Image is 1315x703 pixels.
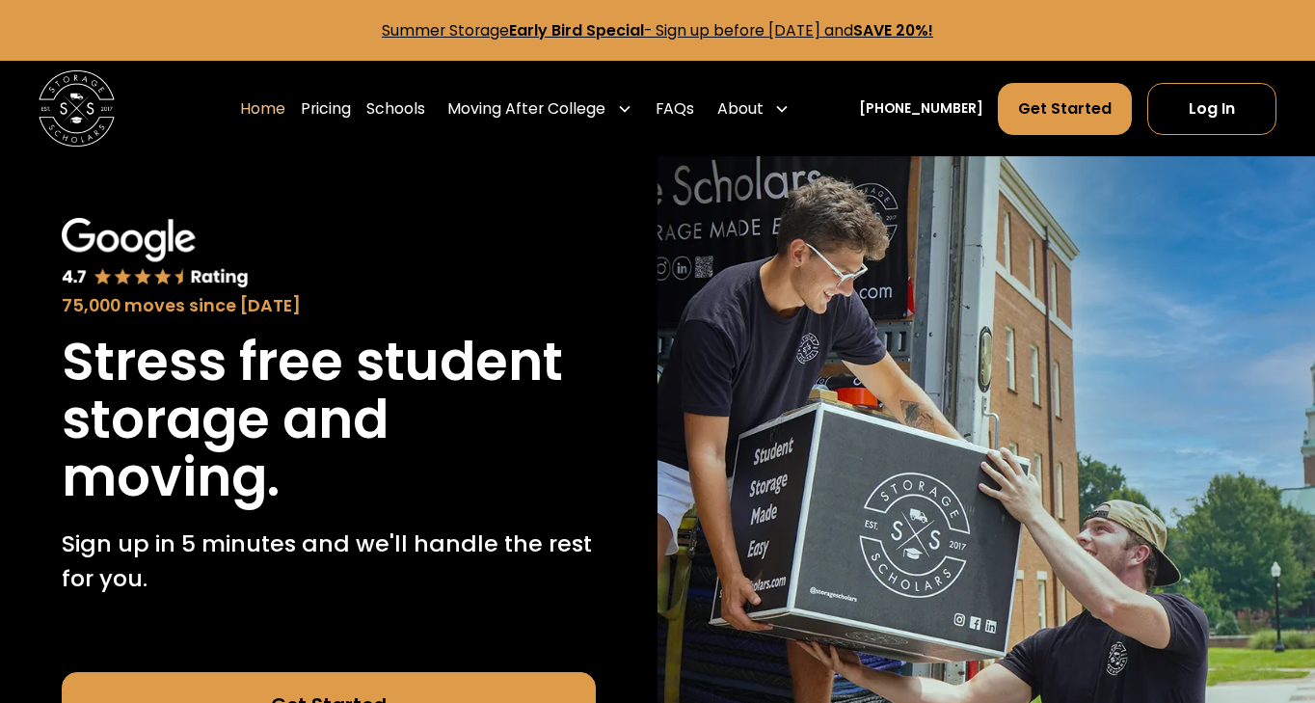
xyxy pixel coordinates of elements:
a: FAQs [656,82,694,135]
a: Get Started [998,83,1132,134]
strong: Early Bird Special [509,19,644,41]
a: Summer StorageEarly Bird Special- Sign up before [DATE] andSAVE 20%! [382,19,933,41]
a: Schools [366,82,425,135]
a: Pricing [301,82,351,135]
div: About [717,97,764,121]
h1: Stress free student storage and moving. [62,334,596,507]
a: home [39,70,115,147]
a: Home [240,82,285,135]
div: About [710,82,798,135]
div: Moving After College [447,97,605,121]
a: Log In [1147,83,1277,134]
strong: SAVE 20%! [853,19,933,41]
img: Storage Scholars main logo [39,70,115,147]
p: Sign up in 5 minutes and we'll handle the rest for you. [62,527,596,595]
img: Google 4.7 star rating [62,218,249,289]
a: [PHONE_NUMBER] [859,98,983,119]
div: Moving After College [440,82,640,135]
div: 75,000 moves since [DATE] [62,293,596,319]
